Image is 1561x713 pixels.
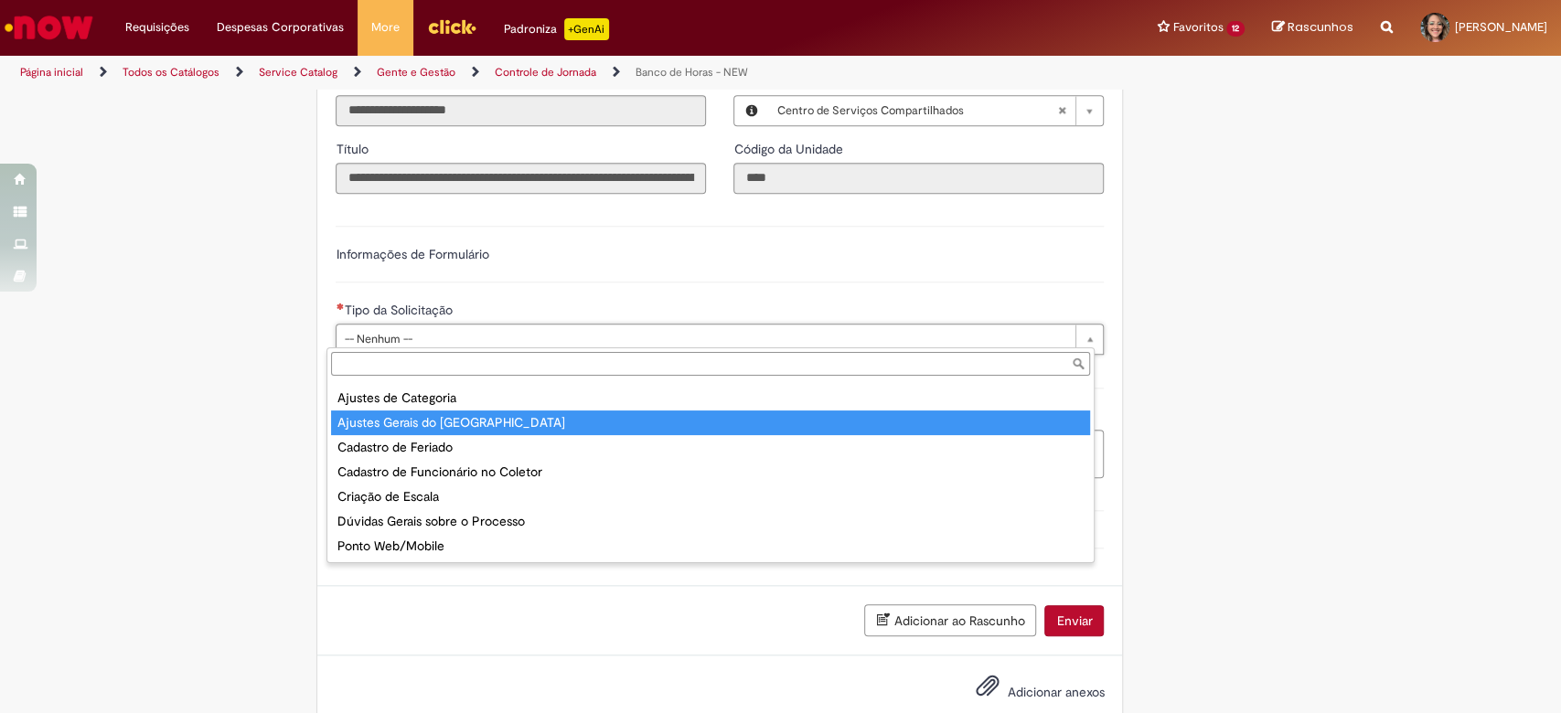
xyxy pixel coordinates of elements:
div: Dúvidas Gerais sobre o Processo [331,509,1090,534]
div: Ponto Web/Mobile [331,534,1090,559]
div: Criação de Escala [331,484,1090,509]
div: Ajustes Gerais do [GEOGRAPHIC_DATA] [331,410,1090,435]
div: Cadastro de Feriado [331,435,1090,460]
div: Ajustes de Categoria [331,386,1090,410]
ul: Tipo da Solicitação [327,379,1094,562]
div: Cadastro de Funcionário no Coletor [331,460,1090,484]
